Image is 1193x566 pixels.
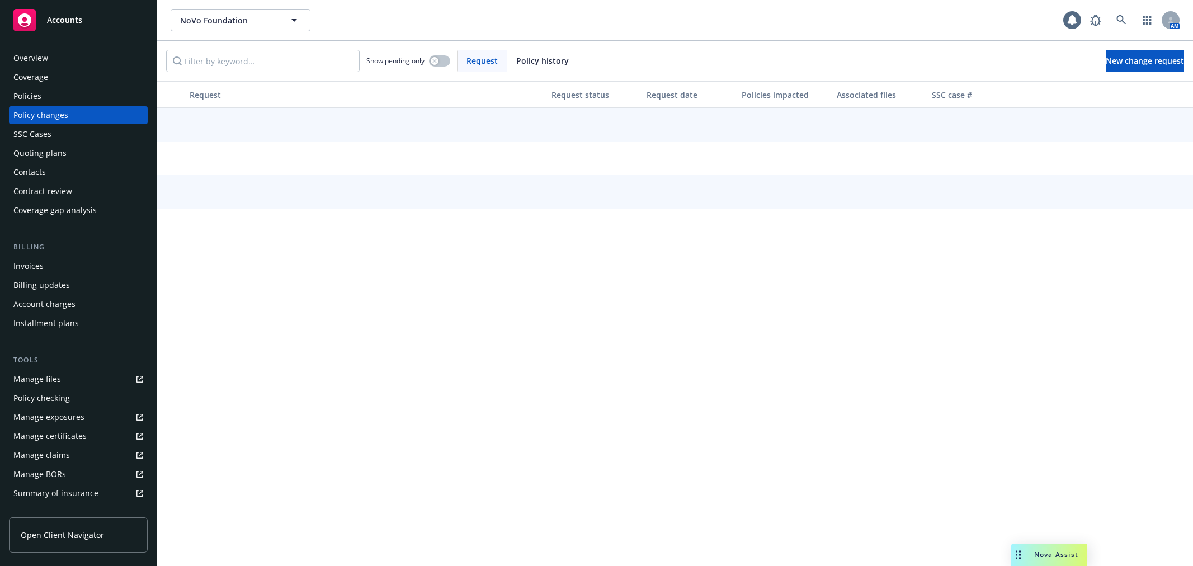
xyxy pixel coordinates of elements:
[1011,544,1025,566] div: Drag to move
[9,257,148,275] a: Invoices
[647,89,733,101] div: Request date
[13,182,72,200] div: Contract review
[9,314,148,332] a: Installment plans
[166,50,360,72] input: Filter by keyword...
[1136,9,1158,31] a: Switch app
[180,15,277,26] span: NoVo Foundation
[190,89,543,101] div: Request
[13,201,97,219] div: Coverage gap analysis
[185,81,547,108] button: Request
[1110,9,1133,31] a: Search
[9,484,148,502] a: Summary of insurance
[13,87,41,105] div: Policies
[9,125,148,143] a: SSC Cases
[1034,550,1078,559] span: Nova Assist
[9,144,148,162] a: Quoting plans
[13,314,79,332] div: Installment plans
[9,201,148,219] a: Coverage gap analysis
[927,81,1011,108] button: SSC case #
[9,182,148,200] a: Contract review
[9,295,148,313] a: Account charges
[9,389,148,407] a: Policy checking
[13,446,70,464] div: Manage claims
[13,465,66,483] div: Manage BORs
[642,81,737,108] button: Request date
[9,276,148,294] a: Billing updates
[13,389,70,407] div: Policy checking
[9,408,148,426] a: Manage exposures
[13,106,68,124] div: Policy changes
[13,49,48,67] div: Overview
[742,89,828,101] div: Policies impacted
[13,163,46,181] div: Contacts
[466,55,498,67] span: Request
[516,55,569,67] span: Policy history
[832,81,927,108] button: Associated files
[13,295,76,313] div: Account charges
[9,242,148,253] div: Billing
[13,276,70,294] div: Billing updates
[366,56,425,65] span: Show pending only
[9,106,148,124] a: Policy changes
[13,68,48,86] div: Coverage
[171,9,310,31] button: NoVo Foundation
[9,68,148,86] a: Coverage
[837,89,923,101] div: Associated files
[21,529,104,541] span: Open Client Navigator
[547,81,642,108] button: Request status
[47,16,82,25] span: Accounts
[9,446,148,464] a: Manage claims
[13,144,67,162] div: Quoting plans
[1106,50,1184,72] a: New change request
[13,427,87,445] div: Manage certificates
[9,87,148,105] a: Policies
[13,408,84,426] div: Manage exposures
[551,89,638,101] div: Request status
[13,125,51,143] div: SSC Cases
[9,370,148,388] a: Manage files
[1084,9,1107,31] a: Report a Bug
[1106,55,1184,66] span: New change request
[9,427,148,445] a: Manage certificates
[9,4,148,36] a: Accounts
[13,484,98,502] div: Summary of insurance
[932,89,1007,101] div: SSC case #
[13,370,61,388] div: Manage files
[9,465,148,483] a: Manage BORs
[737,81,832,108] button: Policies impacted
[9,163,148,181] a: Contacts
[1011,544,1087,566] button: Nova Assist
[9,49,148,67] a: Overview
[13,257,44,275] div: Invoices
[9,355,148,366] div: Tools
